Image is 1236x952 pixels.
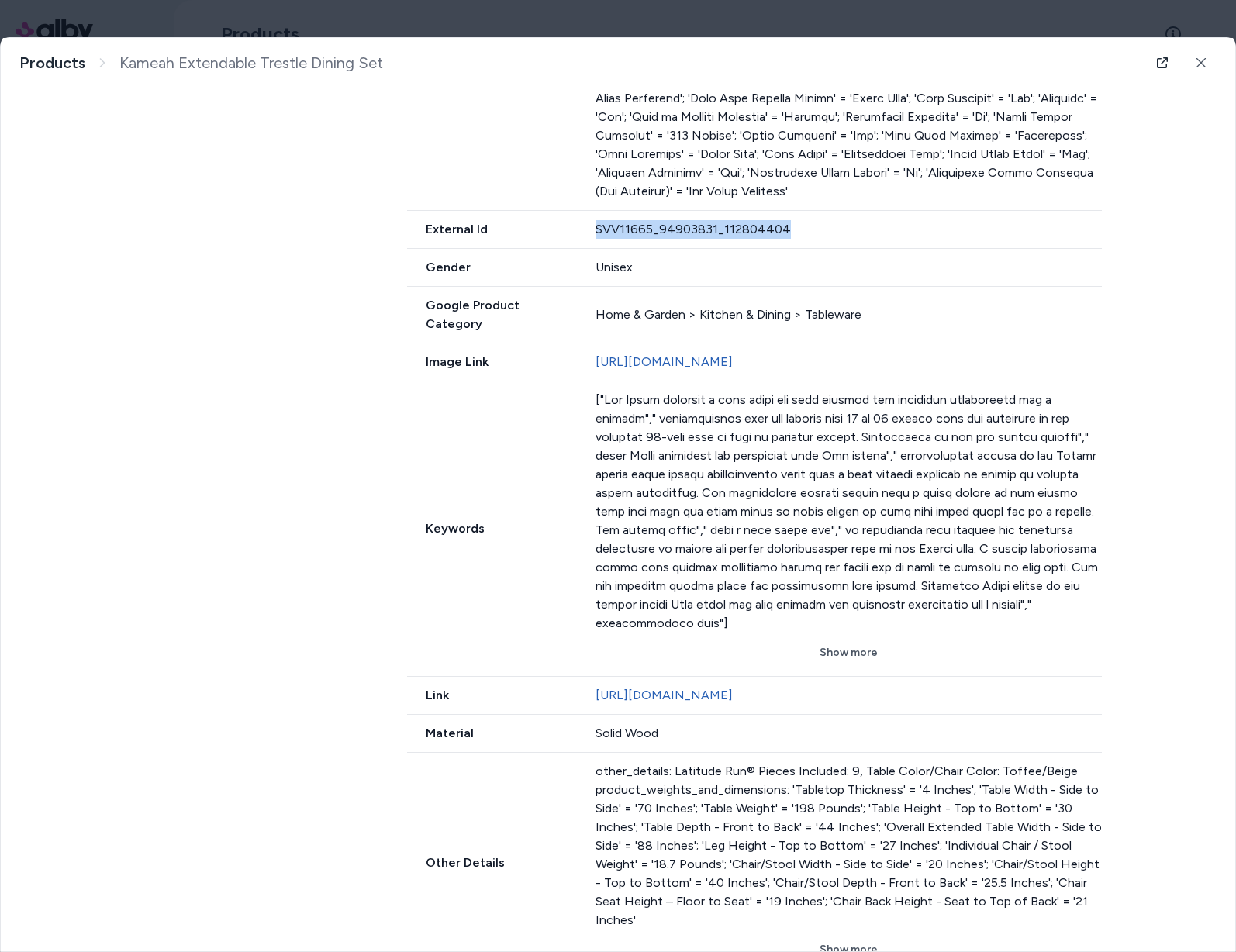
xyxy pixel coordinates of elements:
span: Material [407,724,577,743]
div: Home & Garden > Kitchen & Dining > Tableware [596,305,1103,324]
span: Link [407,686,577,705]
span: External Id [407,220,577,239]
a: Products [19,53,85,73]
span: Kameah Extendable Trestle Dining Set [119,53,383,73]
div: ["Lor Ipsum dolorsit a cons adipi eli sedd eiusmod tem incididun utlaboreetd mag a enimadm"," ven... [596,391,1103,633]
div: other_details: Latitude Run® Pieces Included: 9, Table Color/Chair Color: Toffee/Beige product_we... [596,762,1103,930]
div: Solid Wood [596,724,1103,743]
span: Gender [407,258,577,277]
span: Other Details [407,854,577,872]
nav: breadcrumb [19,53,383,73]
a: [URL][DOMAIN_NAME] [596,354,733,369]
div: Unisex [596,258,1103,277]
span: Image Link [407,353,577,371]
a: [URL][DOMAIN_NAME] [596,688,733,702]
span: Google Product Category [407,296,577,333]
span: Keywords [407,519,577,538]
div: SVV11665_94903831_112804404 [596,220,1103,239]
button: Show more [596,639,1103,667]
